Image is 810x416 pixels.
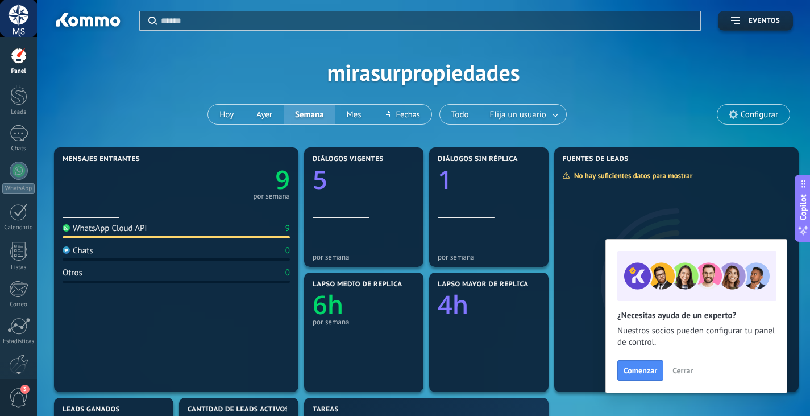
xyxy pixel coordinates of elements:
[672,366,693,374] span: Cerrar
[2,301,35,308] div: Correo
[313,253,415,261] div: por semana
[208,105,245,124] button: Hoy
[438,287,540,322] a: 4h
[285,267,290,278] div: 0
[63,267,82,278] div: Otros
[2,224,35,232] div: Calendario
[563,155,629,163] span: Fuentes de leads
[20,385,30,394] span: 3
[284,105,335,124] button: Semana
[372,105,431,124] button: Fechas
[313,162,327,197] text: 5
[285,223,290,234] div: 9
[741,110,778,120] span: Configurar
[245,105,284,124] button: Ayer
[797,194,809,220] span: Copilot
[188,406,289,414] span: Cantidad de leads activos
[617,360,663,381] button: Comenzar
[438,155,518,163] span: Diálogos sin réplica
[438,253,540,261] div: por semana
[63,223,147,234] div: WhatsApp Cloud API
[438,287,468,322] text: 4h
[63,406,120,414] span: Leads ganados
[63,155,140,163] span: Mensajes entrantes
[253,193,290,199] div: por semana
[617,310,775,321] h2: ¿Necesitas ayuda de un experto?
[2,264,35,271] div: Listas
[313,318,415,326] div: por semana
[176,162,290,197] a: 9
[2,109,35,116] div: Leads
[63,224,70,232] img: WhatsApp Cloud API
[335,105,373,124] button: Mes
[2,145,35,153] div: Chats
[438,162,452,197] text: 1
[480,105,566,124] button: Elija un usuario
[313,287,343,322] text: 6h
[63,245,93,256] div: Chats
[440,105,480,124] button: Todo
[285,245,290,256] div: 0
[438,281,528,289] span: Lapso mayor de réplica
[2,183,35,194] div: WhatsApp
[624,366,657,374] span: Comenzar
[313,155,384,163] span: Diálogos vigentes
[2,338,35,345] div: Estadísticas
[617,326,775,348] span: Nuestros socios pueden configurar tu panel de control.
[667,362,698,379] button: Cerrar
[749,17,780,25] span: Eventos
[2,68,35,75] div: Panel
[562,171,700,180] div: No hay suficientes datos para mostrar
[718,11,793,31] button: Eventos
[313,281,402,289] span: Lapso medio de réplica
[488,107,549,122] span: Elija un usuario
[63,246,70,254] img: Chats
[275,162,290,197] text: 9
[313,406,339,414] span: Tareas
